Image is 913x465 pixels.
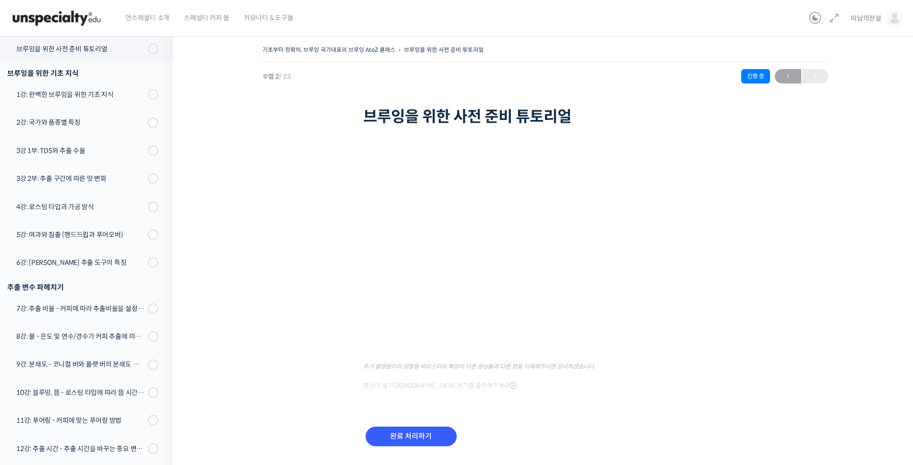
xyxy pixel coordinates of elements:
div: 3강 2부: 추출 구간에 따른 맛 변화 [16,173,145,184]
div: 브루잉을 위한 기초 지식 [7,67,158,80]
div: 11강: 푸어링 - 커피에 맞는 푸어링 방법 [16,415,145,426]
a: ←이전 [775,69,801,83]
span: / 23 [279,72,291,81]
span: ← [775,70,801,83]
span: 미남의전설 [851,14,881,23]
span: 대화 [88,319,99,327]
div: 진행 중 [741,69,770,83]
span: 수업 2 [262,73,291,80]
a: 기초부터 정확히, 브루잉 국가대표의 브루잉 AtoZ 클래스 [262,46,395,53]
a: 설정 [124,304,184,328]
div: 4강: 로스팅 타입과 가공 방식 [16,202,145,212]
div: 6강: [PERSON_NAME] 추출 도구의 특징 [16,257,145,268]
a: 대화 [63,304,124,328]
a: 브루잉을 위한 사전 준비 튜토리얼 [404,46,484,53]
span: 설정 [148,319,160,326]
div: 10강: 블루밍, 뜸 - 로스팅 타입에 따라 뜸 시간을 다르게 해야 하는 이유 [16,387,145,398]
div: 5강: 여과와 침출 (핸드드립과 푸어오버) [16,229,145,240]
div: 9강: 분쇄도 - 코니컬 버와 플랫 버의 분쇄도 차이는 왜 추출 결과물에 영향을 미치는가 [16,359,145,370]
span: 홈 [30,319,36,326]
div: 8강: 물 - 온도 및 연수/경수가 커피 추출에 미치는 영향 [16,331,145,342]
div: 12강: 추출 시간 - 추출 시간을 바꾸는 중요 변수 파헤치기 [16,443,145,454]
div: 2강: 국가와 품종별 특징 [16,117,145,128]
a: 홈 [3,304,63,328]
input: 완료 처리하기 [366,427,457,446]
sub: 추가 촬영분이라 정형용 바리스타의 복장이 다른 영상들과 다른 점을 이해해주시면 감사하겠습니다. [363,363,595,370]
div: 1강: 완벽한 브루잉을 위한 기초 지식 [16,89,145,100]
div: 3강 1부: TDS와 추출 수율 [16,145,145,156]
div: 7강: 추출 비율 - 커피에 따라 추출비율을 설정하는 방법 [16,303,145,314]
h1: 브루잉을 위한 사전 준비 튜토리얼 [363,107,728,126]
div: 추출 변수 파헤치기 [7,281,158,294]
div: 브루잉을 위한 사전 준비 튜토리얼 [16,44,145,54]
span: 영상이 끊기[DEMOGRAPHIC_DATA] 여기를 클릭해주세요 [363,382,516,390]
